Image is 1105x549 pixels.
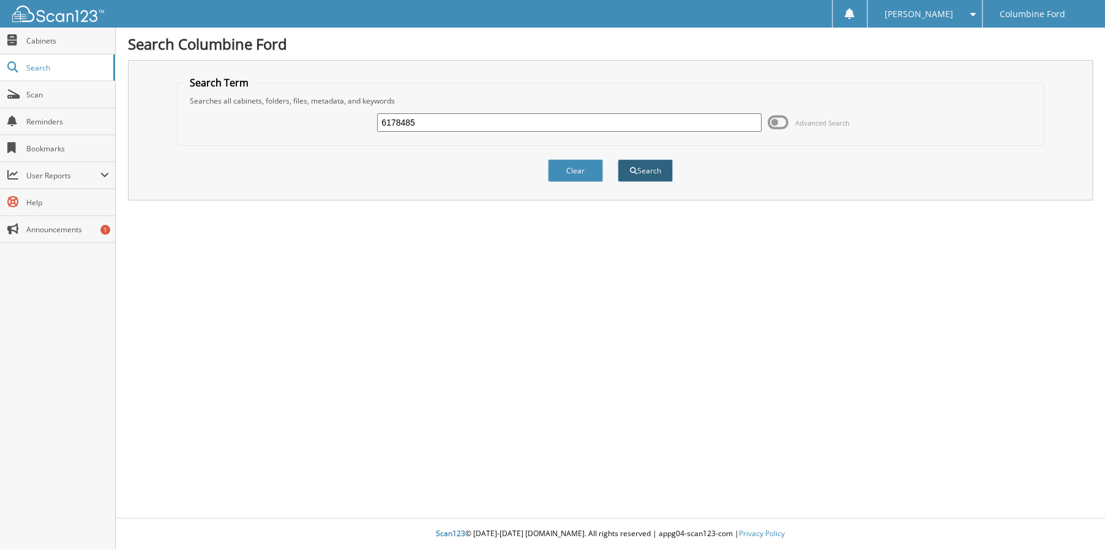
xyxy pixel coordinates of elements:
[26,116,109,127] span: Reminders
[436,528,465,539] span: Scan123
[184,96,1037,106] div: Searches all cabinets, folders, files, metadata, and keywords
[1044,490,1105,549] iframe: Chat Widget
[26,36,109,46] span: Cabinets
[26,143,109,154] span: Bookmarks
[12,6,104,22] img: scan123-logo-white.svg
[116,519,1105,549] div: © [DATE]-[DATE] [DOMAIN_NAME]. All rights reserved | appg04-scan123-com |
[184,76,255,89] legend: Search Term
[100,225,110,235] div: 1
[128,34,1093,54] h1: Search Columbine Ford
[26,224,109,235] span: Announcements
[618,159,673,182] button: Search
[26,62,107,73] span: Search
[26,89,109,100] span: Scan
[885,10,953,18] span: [PERSON_NAME]
[26,197,109,208] span: Help
[1000,10,1065,18] span: Columbine Ford
[548,159,603,182] button: Clear
[739,528,785,539] a: Privacy Policy
[26,170,100,181] span: User Reports
[795,118,850,127] span: Advanced Search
